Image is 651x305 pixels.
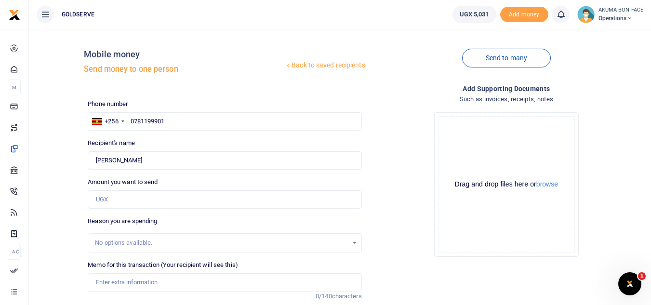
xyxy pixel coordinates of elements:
a: UGX 5,031 [452,6,496,23]
h4: Add supporting Documents [370,83,643,94]
img: profile-user [577,6,595,23]
input: Loading name... [88,151,361,170]
span: Operations [598,14,643,23]
div: Drag and drop files here or [438,180,574,189]
li: Wallet ballance [449,6,500,23]
small: AKUMA BONIFACE [598,6,643,14]
button: browse [536,181,558,187]
li: M [8,80,21,95]
input: Enter extra information [88,273,361,292]
a: profile-user AKUMA BONIFACE Operations [577,6,643,23]
span: UGX 5,031 [460,10,489,19]
img: logo-small [9,9,20,21]
span: GOLDSERVE [58,10,98,19]
iframe: Intercom live chat [618,272,641,295]
a: Add money [500,10,548,17]
li: Ac [8,244,21,260]
label: Phone number [88,99,128,109]
h5: Send money to one person [84,65,284,74]
h4: Such as invoices, receipts, notes [370,94,643,105]
li: Toup your wallet [500,7,548,23]
input: UGX [88,190,361,209]
label: Memo for this transaction (Your recipient will see this) [88,260,238,270]
span: 1 [638,272,646,280]
div: No options available. [95,238,347,248]
div: Uganda: +256 [88,113,127,130]
div: +256 [105,117,118,126]
h4: Mobile money [84,49,284,60]
div: File Uploader [434,112,579,257]
label: Recipient's name [88,138,135,148]
label: Amount you want to send [88,177,158,187]
a: Back to saved recipients [284,57,366,74]
span: 0/140 [316,292,332,300]
a: Send to many [462,49,551,67]
span: characters [332,292,362,300]
input: Enter phone number [88,112,361,131]
label: Reason you are spending [88,216,157,226]
a: logo-small logo-large logo-large [9,11,20,18]
span: Add money [500,7,548,23]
